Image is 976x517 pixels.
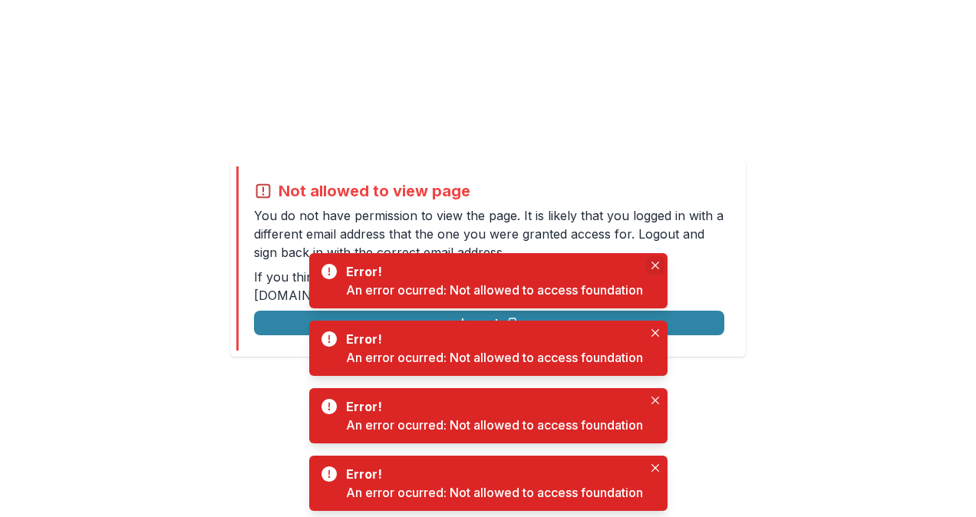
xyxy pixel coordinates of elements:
div: Error! [346,262,637,281]
div: An error ocurred: Not allowed to access foundation [346,281,643,299]
div: An error ocurred: Not allowed to access foundation [346,416,643,434]
div: Error! [346,397,637,416]
div: Error! [346,330,637,348]
p: If you think this is an error, please contact us at . [254,268,724,305]
p: You do not have permission to view the page. It is likely that you logged in with a different ema... [254,206,724,262]
button: Close [646,391,664,410]
h2: Not allowed to view page [279,182,470,200]
button: Logout [254,311,724,335]
button: Close [646,459,664,477]
button: Close [646,256,664,275]
div: An error ocurred: Not allowed to access foundation [346,348,643,367]
button: Close [646,324,664,342]
div: Error! [346,465,637,483]
div: An error ocurred: Not allowed to access foundation [346,483,643,502]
